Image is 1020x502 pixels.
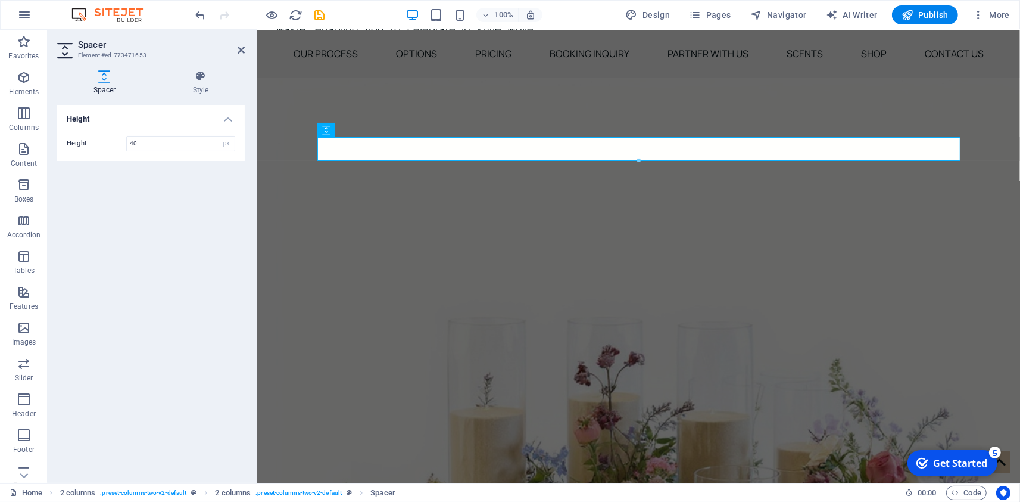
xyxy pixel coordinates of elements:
[347,489,352,496] i: This element is a customizable preset
[60,486,395,500] nav: breadcrumb
[946,486,987,500] button: Code
[9,87,39,97] p: Elements
[265,8,279,22] button: Click here to leave preview mode and continue editing
[750,9,807,21] span: Navigator
[7,230,40,240] p: Accordion
[621,5,675,24] button: Design
[78,39,245,50] h2: Spacer
[289,8,303,22] button: reload
[13,266,35,275] p: Tables
[78,50,221,61] h3: Element #ed-773471653
[89,1,101,13] div: 5
[626,9,670,21] span: Design
[15,373,33,383] p: Slider
[57,105,245,126] h4: Height
[525,10,536,20] i: On resize automatically adjust zoom level to fit chosen device.
[67,140,126,147] label: Height
[289,8,303,22] i: Reload page
[60,486,96,500] span: Click to select. Double-click to edit
[68,8,158,22] img: Editor Logo
[926,488,928,497] span: :
[10,486,42,500] a: Click to cancel selection. Double-click to open Pages
[494,8,513,22] h6: 100%
[12,337,36,347] p: Images
[370,486,395,500] span: Click to select. Double-click to edit
[255,486,342,500] span: . preset-columns-two-v2-default
[918,486,936,500] span: 00 00
[821,5,882,24] button: AI Writer
[7,5,97,31] div: Get Started 5 items remaining, 0% complete
[10,302,38,311] p: Features
[745,5,812,24] button: Navigator
[689,9,731,21] span: Pages
[996,486,1010,500] button: Usercentrics
[905,486,937,500] h6: Session time
[11,159,37,168] p: Content
[9,123,39,132] p: Columns
[12,409,36,419] p: Header
[100,486,186,500] span: . preset-columns-two-v2-default
[194,8,208,22] button: undo
[313,8,327,22] button: save
[684,5,735,24] button: Pages
[313,8,327,22] i: Save (Ctrl+S)
[968,5,1015,24] button: More
[191,489,196,496] i: This element is a customizable preset
[33,11,87,24] div: Get Started
[476,8,519,22] button: 100%
[892,5,958,24] button: Publish
[902,9,949,21] span: Publish
[826,9,878,21] span: AI Writer
[952,486,981,500] span: Code
[8,51,39,61] p: Favorites
[215,486,251,500] span: Click to select. Double-click to edit
[194,8,208,22] i: Undo: Change distance (Ctrl+Z)
[14,194,34,204] p: Boxes
[972,9,1010,21] span: More
[57,70,157,95] h4: Spacer
[157,70,245,95] h4: Style
[13,445,35,454] p: Footer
